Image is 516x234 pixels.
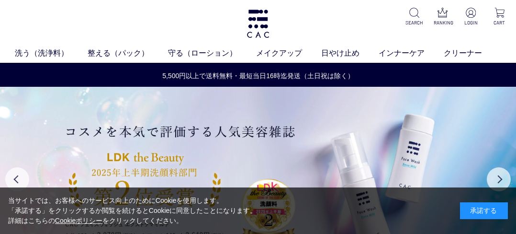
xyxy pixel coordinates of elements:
a: CART [490,8,508,26]
a: LOGIN [462,8,480,26]
p: LOGIN [462,19,480,26]
a: メイクアップ [256,47,321,59]
button: Next [487,167,511,191]
a: 整える（パック） [88,47,168,59]
button: Previous [5,167,29,191]
p: SEARCH [405,19,423,26]
a: 5,500円以上で送料無料・最短当日16時迄発送（土日祝は除く） [0,71,516,81]
a: クリーナー [444,47,501,59]
a: SEARCH [405,8,423,26]
a: インナーケア [379,47,444,59]
div: 承諾する [460,202,508,219]
a: RANKING [434,8,452,26]
div: 当サイトでは、お客様へのサービス向上のためにCookieを使用します。 「承諾する」をクリックするか閲覧を続けるとCookieに同意したことになります。 詳細はこちらの をクリックしてください。 [8,196,257,226]
p: CART [490,19,508,26]
a: 守る（ローション） [168,47,256,59]
p: RANKING [434,19,452,26]
a: Cookieポリシー [55,217,103,224]
a: 日やけ止め [321,47,379,59]
a: 洗う（洗浄料） [15,47,88,59]
img: logo [246,10,270,38]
